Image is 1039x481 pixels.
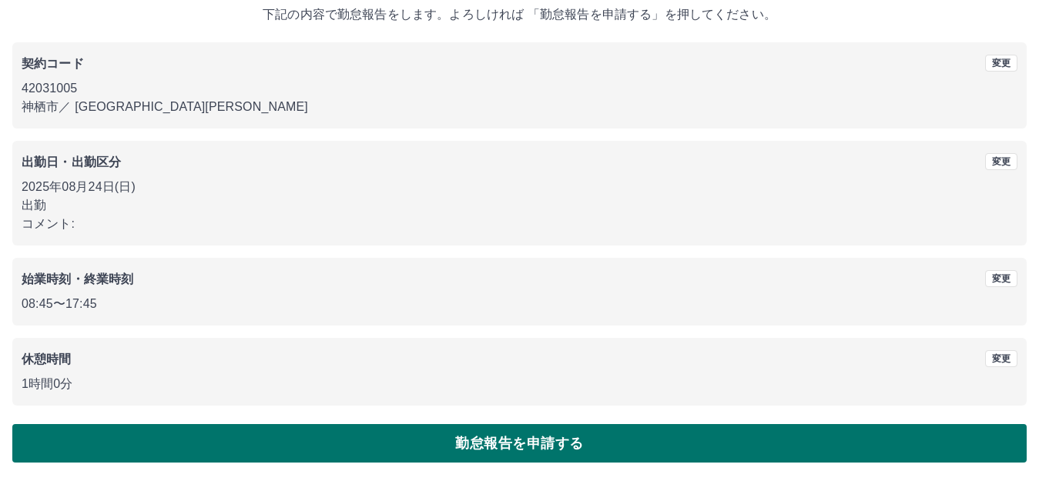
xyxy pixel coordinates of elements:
[22,352,72,366] b: 休憩時間
[22,272,133,286] b: 始業時刻・終業時刻
[22,57,84,70] b: 契約コード
[22,98,1017,116] p: 神栖市 ／ [GEOGRAPHIC_DATA][PERSON_NAME]
[22,215,1017,233] p: コメント:
[985,350,1017,367] button: 変更
[22,295,1017,313] p: 08:45 〜 17:45
[22,375,1017,393] p: 1時間0分
[12,5,1027,24] p: 下記の内容で勤怠報告をします。よろしければ 「勤怠報告を申請する」を押してください。
[12,424,1027,463] button: 勤怠報告を申請する
[22,79,1017,98] p: 42031005
[22,155,121,169] b: 出勤日・出勤区分
[22,196,1017,215] p: 出勤
[22,178,1017,196] p: 2025年08月24日(日)
[985,55,1017,72] button: 変更
[985,153,1017,170] button: 変更
[985,270,1017,287] button: 変更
